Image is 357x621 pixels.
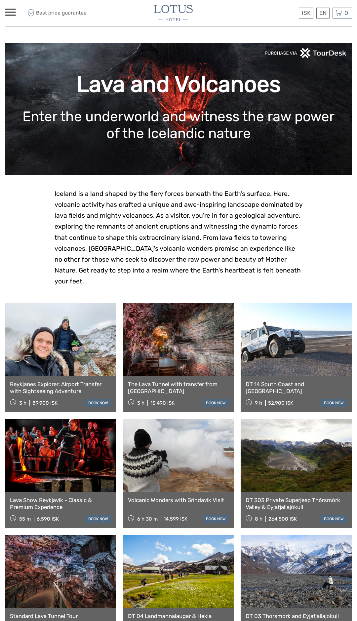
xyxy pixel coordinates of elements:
a: DT 03 Thorsmork and Eyjafjallajokull [246,613,347,619]
span: 3 h [137,400,144,406]
a: The Lava Tunnel with transfer from [GEOGRAPHIC_DATA] [128,381,229,394]
a: book now [203,515,229,523]
h1: Lava and Volcanoes [15,71,342,98]
span: 6 h 30 m [137,516,158,522]
a: DT 14 South Coast and [GEOGRAPHIC_DATA] [246,381,347,394]
a: DT 303 Private Superjeep Thórsmörk Valley & Eyjafjallajökull [246,497,347,510]
span: Best price guarantee [26,8,92,18]
span: 0 [343,10,349,16]
img: 3065-b7107863-13b3-4aeb-8608-4df0d373a5c0_logo_small.jpg [154,5,193,21]
a: book now [321,515,347,523]
div: 13.490 ISK [150,400,175,406]
a: Standard Lava Tunnel Tour [10,613,111,619]
span: 55 m [19,516,31,522]
span: 3 h [19,400,26,406]
div: 14.599 ISK [164,516,187,522]
span: 9 h [255,400,262,406]
a: book now [321,399,347,407]
a: Lava Show Reykjavík - Classic & Premium Experience [10,497,111,510]
a: book now [203,399,229,407]
a: Reykjanes Explorer: Airport Transfer with Sightseeing Adventure [10,381,111,394]
h1: Enter the underworld and witness the raw power of the Icelandic nature [15,108,342,142]
a: book now [85,515,111,523]
div: EN [316,8,330,18]
span: Iceland is a land shaped by the fiery forces beneath the Earth's surface. Here, volcanic activity... [55,190,302,285]
span: ISK [302,10,310,16]
a: book now [85,399,111,407]
a: Volcanic Wonders with Grindavik Visit [128,497,229,503]
div: 52.900 ISK [268,400,293,406]
div: 6.590 ISK [37,516,59,522]
img: PurchaseViaTourDeskwhite.png [264,48,347,58]
div: 89.900 ISK [32,400,58,406]
span: 8 h [255,516,262,522]
div: 264.500 ISK [268,516,297,522]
